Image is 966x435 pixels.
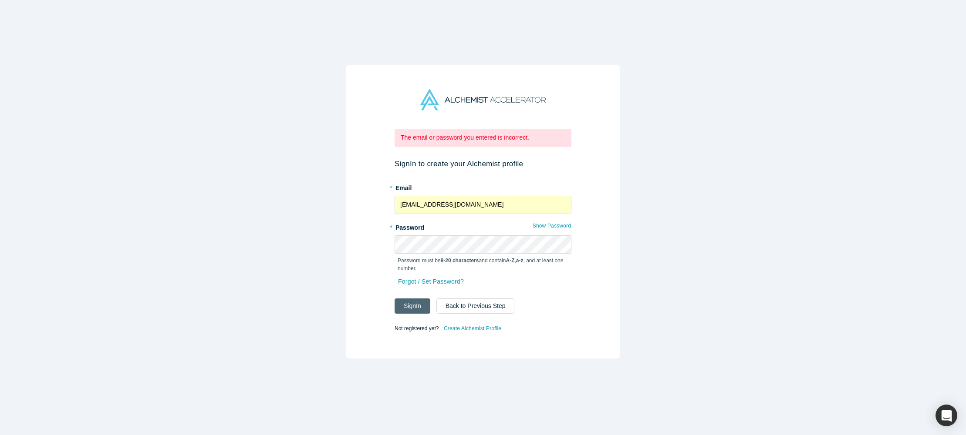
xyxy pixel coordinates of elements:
span: Not registered yet? [395,325,439,331]
a: Forgot / Set Password? [398,274,464,289]
strong: a-z [516,258,524,264]
h2: Sign In to create your Alchemist profile [395,159,571,168]
button: Show Password [532,220,571,231]
p: Password must be and contain , , and at least one number. [398,257,568,272]
a: Create Alchemist Profile [443,323,502,334]
button: Back to Previous Step [436,298,515,314]
img: Alchemist Accelerator Logo [420,89,546,110]
label: Password [395,220,571,232]
label: Email [395,181,571,193]
p: The email or password you entered is incorrect. [401,133,565,142]
strong: 8-20 characters [441,258,479,264]
strong: A-Z [506,258,515,264]
button: SignIn [395,298,430,314]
